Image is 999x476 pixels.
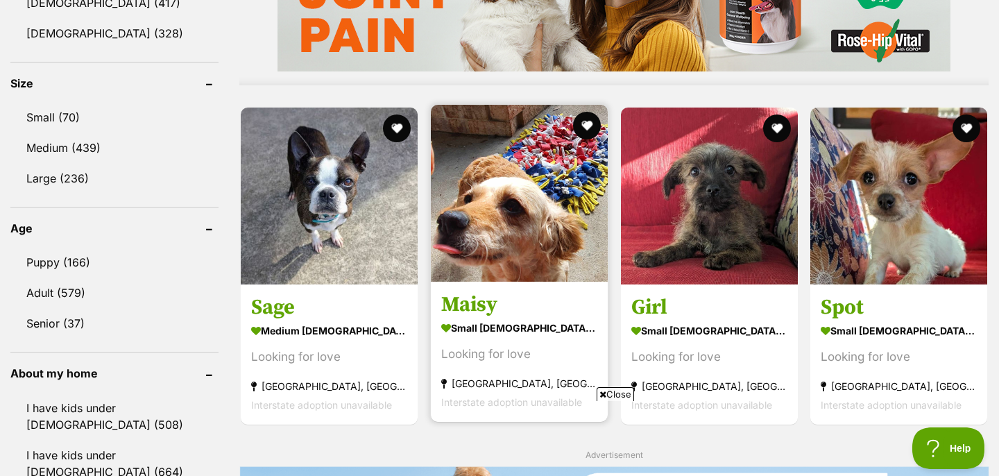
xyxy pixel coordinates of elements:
strong: [GEOGRAPHIC_DATA], [GEOGRAPHIC_DATA] [631,377,787,396]
strong: medium [DEMOGRAPHIC_DATA] Dog [251,321,407,341]
a: Sage medium [DEMOGRAPHIC_DATA] Dog Looking for love [GEOGRAPHIC_DATA], [GEOGRAPHIC_DATA] Intersta... [241,284,418,425]
span: Interstate adoption unavailable [631,399,772,411]
img: Maisy - Cavalier King Charles Spaniel Dog [431,105,608,282]
img: Spot - Chihuahua x Cavalier King Charles Spaniel Dog [810,108,987,284]
a: Large (236) [10,164,219,193]
a: Girl small [DEMOGRAPHIC_DATA] Dog Looking for love [GEOGRAPHIC_DATA], [GEOGRAPHIC_DATA] Interstat... [621,284,798,425]
button: favourite [953,114,980,142]
a: Senior (37) [10,309,219,338]
strong: small [DEMOGRAPHIC_DATA] Dog [441,318,597,338]
h3: Girl [631,294,787,321]
div: Looking for love [251,348,407,366]
strong: [GEOGRAPHIC_DATA], [GEOGRAPHIC_DATA] [441,374,597,393]
iframe: Advertisement [163,407,836,469]
div: Looking for love [441,345,597,364]
a: Medium (439) [10,133,219,162]
button: favourite [573,112,601,139]
h3: Sage [251,294,407,321]
header: About my home [10,367,219,380]
span: Close [597,387,634,401]
img: Sage - Boston Terrier Dog [241,108,418,284]
a: I have kids under [DEMOGRAPHIC_DATA] (508) [10,393,219,439]
div: Looking for love [631,348,787,366]
strong: [GEOGRAPHIC_DATA], [GEOGRAPHIC_DATA] [821,377,977,396]
header: Size [10,77,219,90]
button: favourite [383,114,411,142]
span: Interstate adoption unavailable [821,399,962,411]
h3: Maisy [441,291,597,318]
strong: [GEOGRAPHIC_DATA], [GEOGRAPHIC_DATA] [251,377,407,396]
span: Interstate adoption unavailable [251,399,392,411]
iframe: Help Scout Beacon - Open [912,427,985,469]
a: Small (70) [10,103,219,132]
button: favourite [762,114,790,142]
img: Girl - Chihuahua x Cavalier King Charles Spaniel Dog [621,108,798,284]
a: Puppy (166) [10,248,219,277]
header: Age [10,222,219,235]
a: Spot small [DEMOGRAPHIC_DATA] Dog Looking for love [GEOGRAPHIC_DATA], [GEOGRAPHIC_DATA] Interstat... [810,284,987,425]
h3: Spot [821,294,977,321]
strong: small [DEMOGRAPHIC_DATA] Dog [821,321,977,341]
div: Looking for love [821,348,977,366]
a: Maisy small [DEMOGRAPHIC_DATA] Dog Looking for love [GEOGRAPHIC_DATA], [GEOGRAPHIC_DATA] Intersta... [431,281,608,422]
a: Adult (579) [10,278,219,307]
span: Interstate adoption unavailable [441,396,582,408]
a: [DEMOGRAPHIC_DATA] (328) [10,19,219,48]
strong: small [DEMOGRAPHIC_DATA] Dog [631,321,787,341]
